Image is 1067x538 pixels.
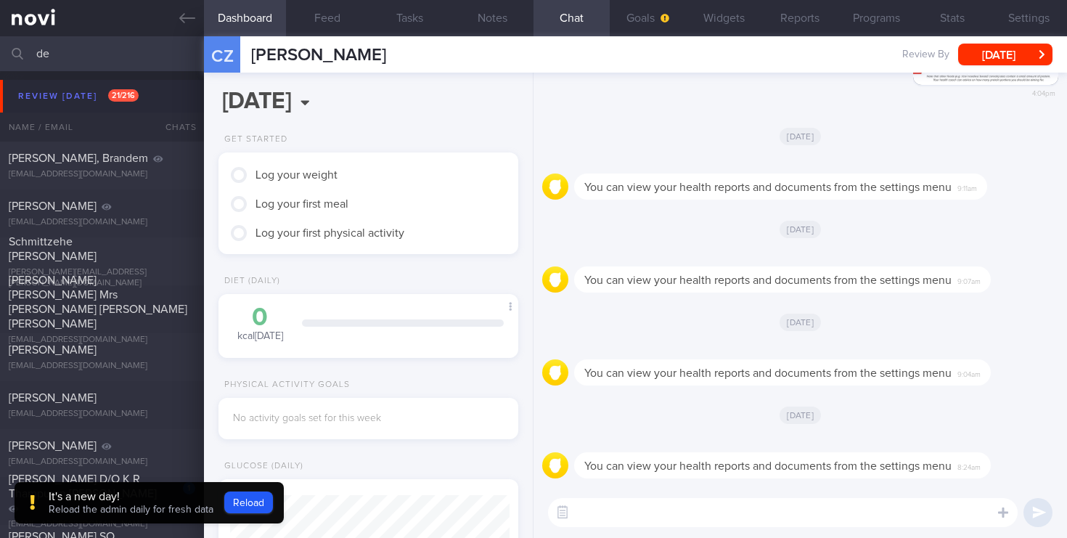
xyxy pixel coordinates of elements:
[957,180,977,194] span: 9:11am
[9,392,97,404] span: [PERSON_NAME]
[233,412,504,425] div: No activity goals set for this week
[9,457,195,468] div: [EMAIL_ADDRESS][DOMAIN_NAME]
[957,366,981,380] span: 9:04am
[9,267,195,289] div: [PERSON_NAME][EMAIL_ADDRESS][PERSON_NAME][DOMAIN_NAME]
[9,217,195,228] div: [EMAIL_ADDRESS][DOMAIN_NAME]
[780,314,821,331] span: [DATE]
[108,89,139,102] span: 21 / 216
[224,492,273,513] button: Reload
[9,440,97,452] span: [PERSON_NAME]
[218,461,303,472] div: Glucose (Daily)
[9,473,157,500] span: [PERSON_NAME] D/O K R Thampuran [PERSON_NAME]
[218,380,350,391] div: Physical Activity Goals
[780,128,821,145] span: [DATE]
[584,182,952,193] span: You can view your health reports and documents from the settings menu
[957,459,981,473] span: 8:24am
[233,305,287,330] div: 0
[9,409,195,420] div: [EMAIL_ADDRESS][DOMAIN_NAME]
[9,236,97,262] span: Schmittzehe [PERSON_NAME]
[9,335,195,346] div: [EMAIL_ADDRESS][DOMAIN_NAME]
[958,44,1052,65] button: [DATE]
[49,505,213,515] span: Reload the admin daily for fresh data
[251,46,386,64] span: [PERSON_NAME]
[9,361,195,372] div: [EMAIL_ADDRESS][DOMAIN_NAME]
[9,274,187,330] span: [PERSON_NAME] [PERSON_NAME] Mrs [PERSON_NAME] [PERSON_NAME] [PERSON_NAME]
[9,169,195,180] div: [EMAIL_ADDRESS][DOMAIN_NAME]
[49,489,213,504] div: It's a new day!
[584,274,952,286] span: You can view your health reports and documents from the settings menu
[584,460,952,472] span: You can view your health reports and documents from the settings menu
[15,86,142,106] div: Review [DATE]
[902,49,949,62] span: Review By
[780,407,821,424] span: [DATE]
[218,134,287,145] div: Get Started
[957,273,981,287] span: 9:07am
[9,152,148,164] span: [PERSON_NAME], Brandem
[1032,85,1055,99] span: 4:04pm
[584,367,952,379] span: You can view your health reports and documents from the settings menu
[9,200,97,212] span: [PERSON_NAME]
[146,113,204,142] div: Chats
[233,305,287,343] div: kcal [DATE]
[218,276,280,287] div: Diet (Daily)
[780,221,821,238] span: [DATE]
[9,519,195,530] div: [EMAIL_ADDRESS][DOMAIN_NAME]
[195,28,249,83] div: CZ
[9,344,97,356] span: [PERSON_NAME]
